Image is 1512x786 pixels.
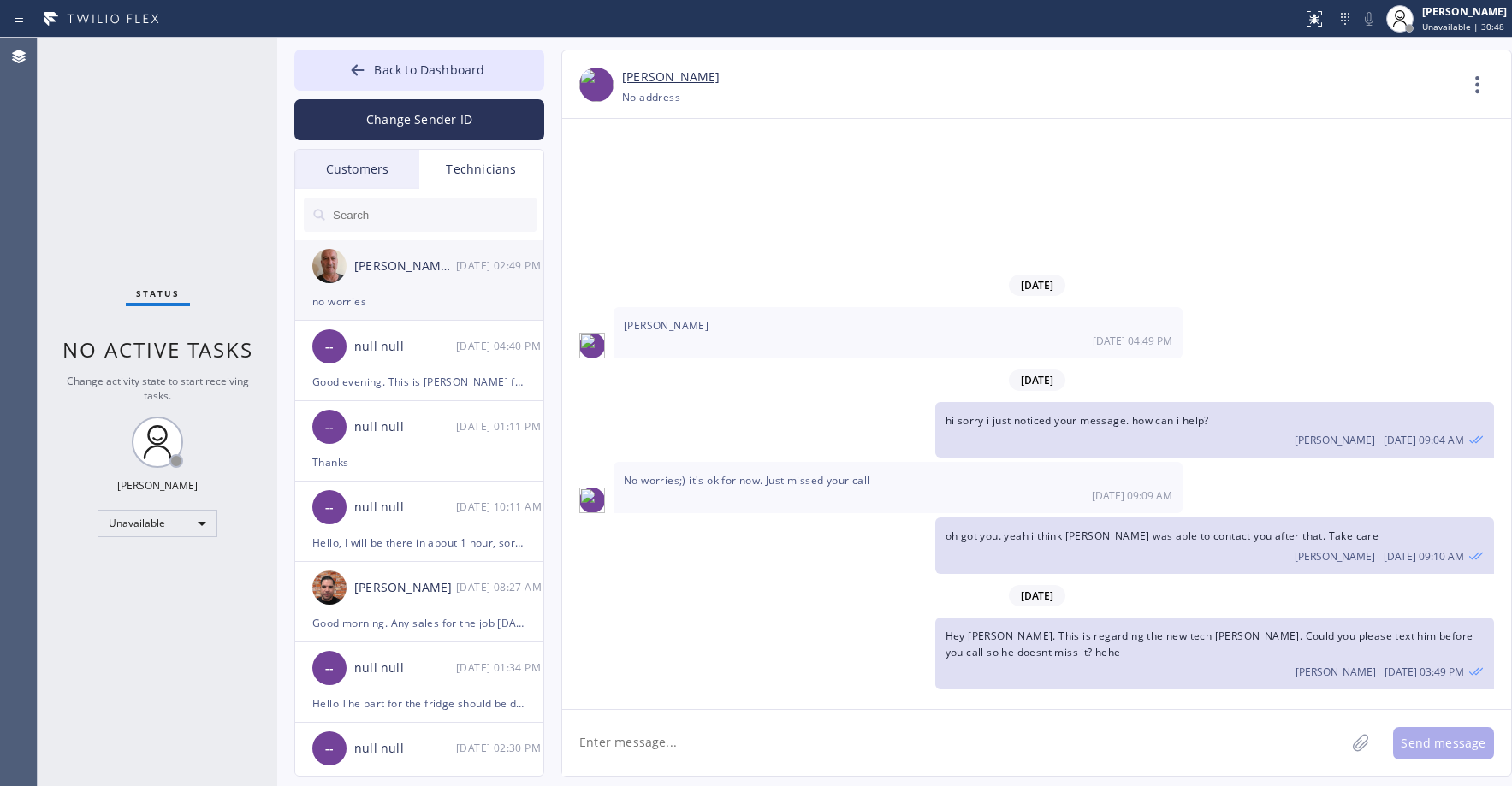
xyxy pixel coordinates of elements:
[1009,585,1065,606] span: [DATE]
[325,498,334,517] span: --
[935,618,1494,689] div: 05/28/2024 8:49 AM
[354,659,456,678] div: null null
[1009,275,1065,296] span: [DATE]
[1009,369,1065,391] span: [DATE]
[624,473,869,488] span: No worries;) it's ok for now. Just missed your call
[354,578,456,598] div: [PERSON_NAME]
[67,374,249,403] span: Change activity state to start receiving tasks.
[136,287,180,299] span: Status
[1357,7,1381,31] button: Mute
[1422,21,1504,33] span: Unavailable | 30:48
[935,517,1494,573] div: 05/24/2024 8:10 AM
[354,257,456,276] div: [PERSON_NAME] Eranosyan
[312,613,526,633] div: Good morning. Any sales for the job [DATE]?
[456,336,545,356] div: 02/15/2025 9:40 AM
[624,318,709,333] span: [PERSON_NAME]
[1295,433,1375,447] span: [PERSON_NAME]
[614,462,1183,513] div: 05/24/2024 8:09 AM
[456,658,545,677] div: 12/03/2024 8:34 AM
[579,68,614,102] img: 9d646f4bfb2b9747448d1bc39e6ca971.jpeg
[935,402,1494,458] div: 05/24/2024 8:04 AM
[456,738,545,758] div: 11/05/2024 8:30 AM
[354,417,456,437] div: null null
[325,337,334,357] span: --
[1092,488,1172,503] span: [DATE] 09:09 AM
[62,335,253,363] span: No active tasks
[295,150,419,189] div: Customers
[1093,334,1172,348] span: [DATE] 04:49 PM
[456,417,545,436] div: 01/23/2025 9:11 AM
[614,307,1183,358] div: 05/23/2024 8:49 AM
[1384,549,1464,564] span: [DATE] 09:10 AM
[1384,433,1464,447] span: [DATE] 09:04 AM
[579,488,605,513] img: 9d646f4bfb2b9747448d1bc39e6ca971.jpeg
[98,510,217,537] div: Unavailable
[312,694,526,713] div: Hello The part for the fridge should be delivered [DATE] Ill keep you posted
[294,50,544,91] button: Back to Dashboard
[946,629,1473,659] span: Hey [PERSON_NAME]. This is regarding the new tech [PERSON_NAME]. Could you please text him before...
[354,739,456,759] div: null null
[117,478,198,493] div: [PERSON_NAME]
[1393,727,1494,759] button: Send message
[312,292,526,311] div: no worries
[456,256,545,275] div: 02/18/2025 9:49 AM
[325,417,334,437] span: --
[946,529,1379,543] span: oh got you. yeah i think [PERSON_NAME] was able to contact you after that. Take care
[325,659,334,678] span: --
[456,497,545,517] div: 01/14/2025 9:11 AM
[374,62,484,78] span: Back to Dashboard
[354,498,456,517] div: null null
[1295,549,1375,564] span: [PERSON_NAME]
[1385,665,1464,679] span: [DATE] 03:49 PM
[312,570,347,605] img: 204d40141910a759c14f6df764f62ceb.jpg
[354,337,456,357] div: null null
[325,739,334,759] span: --
[1422,4,1507,19] div: [PERSON_NAME]
[294,99,544,140] button: Change Sender ID
[312,533,526,553] div: Hello, I will be there in about 1 hour, sorry for the wait.
[579,333,605,358] img: 9d646f4bfb2b9747448d1bc39e6ca971.jpeg
[312,249,347,283] img: 538c64125ca06044fbadbd2da3dc4cf8.jpg
[622,87,680,107] div: No address
[456,577,545,597] div: 12/06/2024 8:27 AM
[331,198,537,232] input: Search
[312,452,526,472] div: Thanks
[946,413,1209,428] span: hi sorry i just noticed your message. how can i help?
[419,150,543,189] div: Technicians
[1296,665,1376,679] span: [PERSON_NAME]
[622,68,720,87] a: [PERSON_NAME]
[312,372,526,392] div: Good evening. This is [PERSON_NAME] from home appliance repair, I received spare parts for your d...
